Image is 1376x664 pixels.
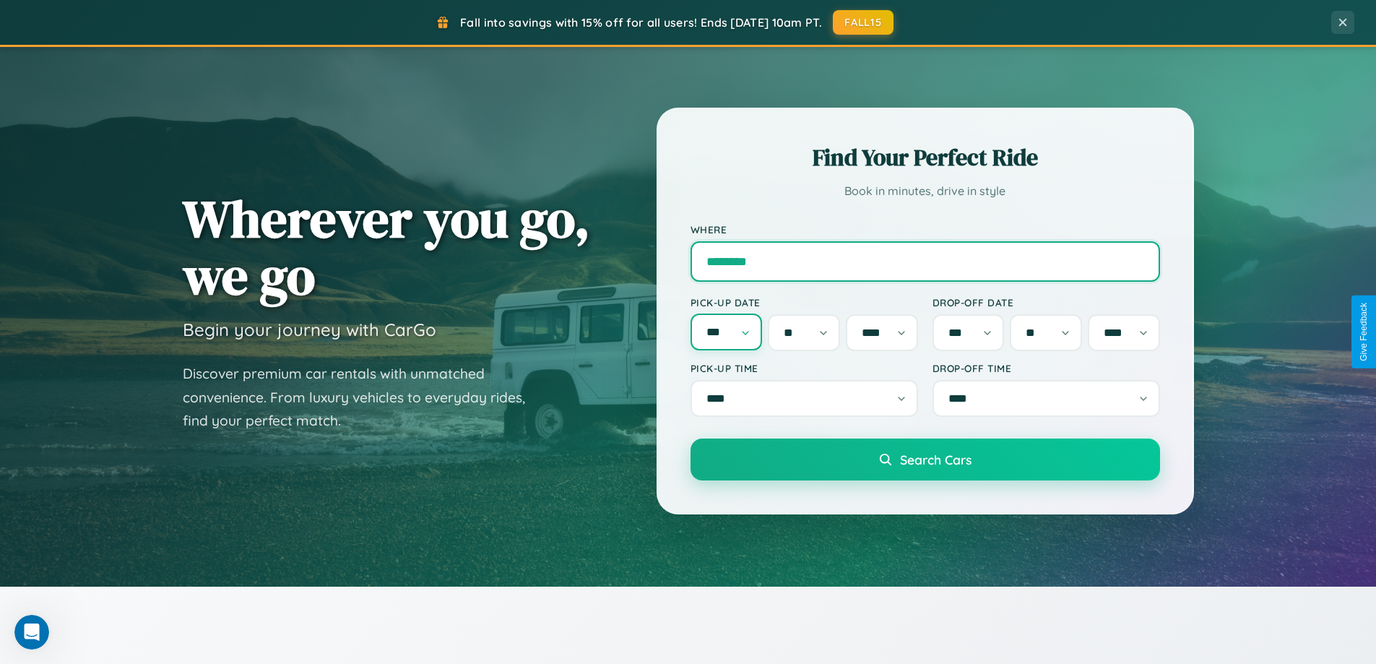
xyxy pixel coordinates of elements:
[933,296,1160,309] label: Drop-off Date
[183,190,590,304] h1: Wherever you go, we go
[460,15,822,30] span: Fall into savings with 15% off for all users! Ends [DATE] 10am PT.
[691,439,1160,480] button: Search Cars
[183,319,436,340] h3: Begin your journey with CarGo
[691,296,918,309] label: Pick-up Date
[933,362,1160,374] label: Drop-off Time
[183,362,544,433] p: Discover premium car rentals with unmatched convenience. From luxury vehicles to everyday rides, ...
[833,10,893,35] button: FALL15
[691,223,1160,236] label: Where
[691,181,1160,202] p: Book in minutes, drive in style
[691,142,1160,173] h2: Find Your Perfect Ride
[691,362,918,374] label: Pick-up Time
[900,452,972,467] span: Search Cars
[14,615,49,650] iframe: Intercom live chat
[1359,303,1369,361] div: Give Feedback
